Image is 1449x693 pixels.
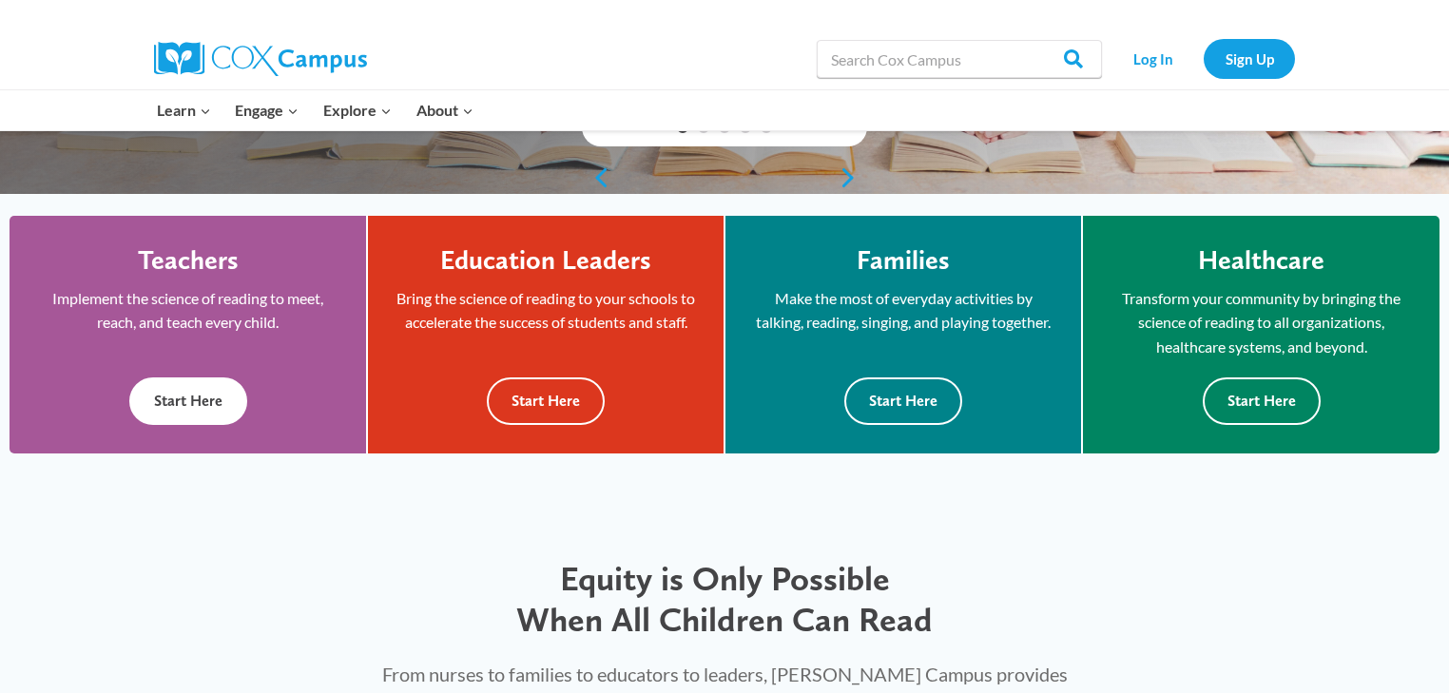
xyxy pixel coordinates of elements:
[817,40,1102,78] input: Search Cox Campus
[129,377,247,424] button: Start Here
[396,286,695,335] p: Bring the science of reading to your schools to accelerate the success of students and staff.
[154,42,367,76] img: Cox Campus
[582,166,610,189] a: previous
[1111,286,1411,359] p: Transform your community by bringing the science of reading to all organizations, healthcare syst...
[1083,216,1439,453] a: Healthcare Transform your community by bringing the science of reading to all organizations, heal...
[223,90,312,130] button: Child menu of Engage
[1204,39,1295,78] a: Sign Up
[368,216,724,453] a: Education Leaders Bring the science of reading to your schools to accelerate the success of stude...
[145,90,485,130] nav: Primary Navigation
[725,216,1081,453] a: Families Make the most of everyday activities by talking, reading, singing, and playing together....
[311,90,404,130] button: Child menu of Explore
[145,90,223,130] button: Child menu of Learn
[516,558,933,640] span: Equity is Only Possible When All Children Can Read
[857,244,950,277] h4: Families
[582,159,867,197] div: content slider buttons
[1203,377,1321,424] button: Start Here
[10,216,366,453] a: Teachers Implement the science of reading to meet, reach, and teach every child. Start Here
[1198,244,1324,277] h4: Healthcare
[138,244,239,277] h4: Teachers
[404,90,486,130] button: Child menu of About
[440,244,651,277] h4: Education Leaders
[1111,39,1295,78] nav: Secondary Navigation
[38,286,338,335] p: Implement the science of reading to meet, reach, and teach every child.
[487,377,605,424] button: Start Here
[844,377,962,424] button: Start Here
[839,166,867,189] a: next
[1111,39,1194,78] a: Log In
[754,286,1053,335] p: Make the most of everyday activities by talking, reading, singing, and playing together.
